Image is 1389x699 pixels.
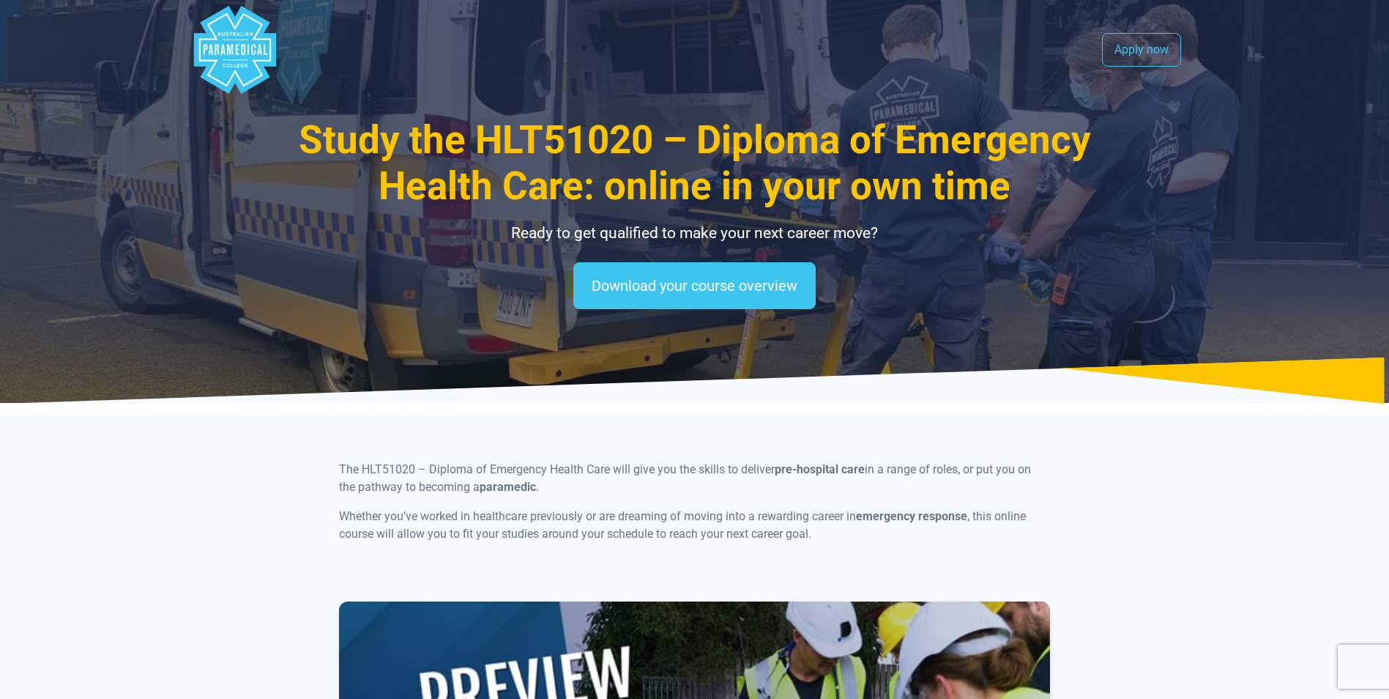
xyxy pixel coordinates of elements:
b: paramedic [480,480,536,494]
div: Australian Paramedical College [191,6,279,94]
a: Apply now [1102,33,1181,67]
b: emergency response [856,509,967,523]
span: . [536,480,539,494]
span: Study the HLT51020 – Diploma of Emergency Health Care: online in your own time [299,117,1091,209]
span: Whether you’ve worked in healthcare previously or are dreaming of moving into a rewarding career in [339,509,856,523]
p: Ready to get qualified to make your next career move? [267,222,1123,245]
a: Download your course overview [573,262,816,309]
span: The HLT51020 – Diploma of Emergency Health Care will give you the skills to deliver [339,462,775,476]
b: pre-hospital care [775,462,865,476]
